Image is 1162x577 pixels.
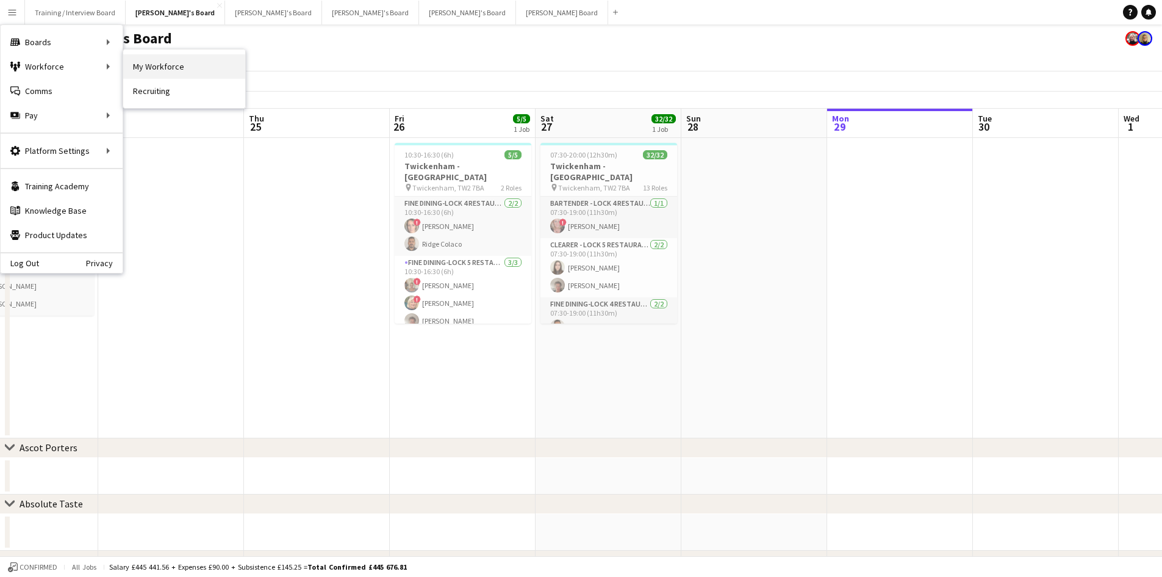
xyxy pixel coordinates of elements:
button: Confirmed [6,561,59,574]
span: Twickenham, TW2 7BA [558,183,630,192]
span: 5/5 [504,150,522,159]
span: Total Confirmed £445 676.81 [307,562,407,572]
div: 1 Job [652,125,675,134]
a: Product Updates [1,223,123,247]
div: Boards [1,30,123,54]
button: Training / Interview Board [25,1,126,24]
a: My Workforce [123,54,245,79]
a: Knowledge Base [1,198,123,223]
span: Thu [249,113,264,124]
span: ! [414,296,421,303]
a: Log Out [1,258,39,268]
span: 13 Roles [643,183,667,192]
app-job-card: 07:30-20:00 (12h30m)32/32Twickenham - [GEOGRAPHIC_DATA] Twickenham, TW2 7BA13 RolesBartender - LO... [540,143,677,324]
div: Ascot Porters [20,441,77,454]
h3: Twickenham - [GEOGRAPHIC_DATA] [395,161,531,183]
span: ! [414,219,421,226]
h3: Twickenham - [GEOGRAPHIC_DATA] [540,161,677,183]
app-card-role: Bartender - LOCK 4 RESTAURANT - [GEOGRAPHIC_DATA] - LEVEL 31/107:30-19:00 (11h30m)![PERSON_NAME] [540,197,677,238]
a: Training Academy [1,174,123,198]
span: 25 [247,120,264,134]
span: Fri [395,113,404,124]
span: All jobs [70,562,99,572]
span: Sat [540,113,554,124]
span: Tue [978,113,992,124]
span: Sun [686,113,701,124]
button: [PERSON_NAME]'s Board [126,1,225,24]
span: Confirmed [20,563,57,572]
div: [GEOGRAPHIC_DATA] [20,554,110,566]
app-user-avatar: Kathryn Davies [1125,31,1140,46]
span: 10:30-16:30 (6h) [404,150,454,159]
span: 2 Roles [501,183,522,192]
span: 30 [976,120,992,134]
app-job-card: 10:30-16:30 (6h)5/5Twickenham - [GEOGRAPHIC_DATA] Twickenham, TW2 7BA2 RolesFine Dining-LOCK 4 RE... [395,143,531,324]
button: [PERSON_NAME] Board [516,1,608,24]
button: [PERSON_NAME]'s Board [322,1,419,24]
span: 1 [1122,120,1139,134]
button: [PERSON_NAME]'s Board [225,1,322,24]
app-card-role: Fine Dining-LOCK 4 RESTAURANT - [GEOGRAPHIC_DATA] - LEVEL 32/210:30-16:30 (6h)![PERSON_NAME]Ridge... [395,197,531,256]
span: ! [559,219,567,226]
span: 29 [830,120,849,134]
app-card-role: Fine Dining-LOCK 5 RESTAURANT - [GEOGRAPHIC_DATA] - LEVEL 33/310:30-16:30 (6h)![PERSON_NAME]![PER... [395,256,531,333]
span: Mon [832,113,849,124]
span: 07:30-20:00 (12h30m) [550,150,617,159]
span: 5/5 [513,114,530,123]
app-card-role: Fine Dining-LOCK 4 RESTAURANT - [GEOGRAPHIC_DATA] - LEVEL 32/207:30-19:00 (11h30m)Ridge Colaco [540,297,677,357]
a: Comms [1,79,123,103]
span: 28 [684,120,701,134]
app-user-avatar: Nikoleta Gehfeld [1138,31,1152,46]
a: Privacy [86,258,123,268]
a: Recruiting [123,79,245,103]
div: Absolute Taste [20,498,83,510]
span: 32/32 [651,114,676,123]
div: Workforce [1,54,123,79]
span: Wed [1124,113,1139,124]
div: 1 Job [514,125,529,134]
app-card-role: Clearer - LOCK 5 RESTAURANT - [GEOGRAPHIC_DATA] - LEVEL 32/207:30-19:00 (11h30m)[PERSON_NAME][PER... [540,238,677,297]
div: Salary £445 441.56 + Expenses £90.00 + Subsistence £145.25 = [109,562,407,572]
button: [PERSON_NAME]'s Board [419,1,516,24]
span: 27 [539,120,554,134]
span: Twickenham, TW2 7BA [412,183,484,192]
span: 26 [393,120,404,134]
span: 32/32 [643,150,667,159]
div: Pay [1,103,123,128]
span: ! [414,278,421,285]
div: Platform Settings [1,139,123,163]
